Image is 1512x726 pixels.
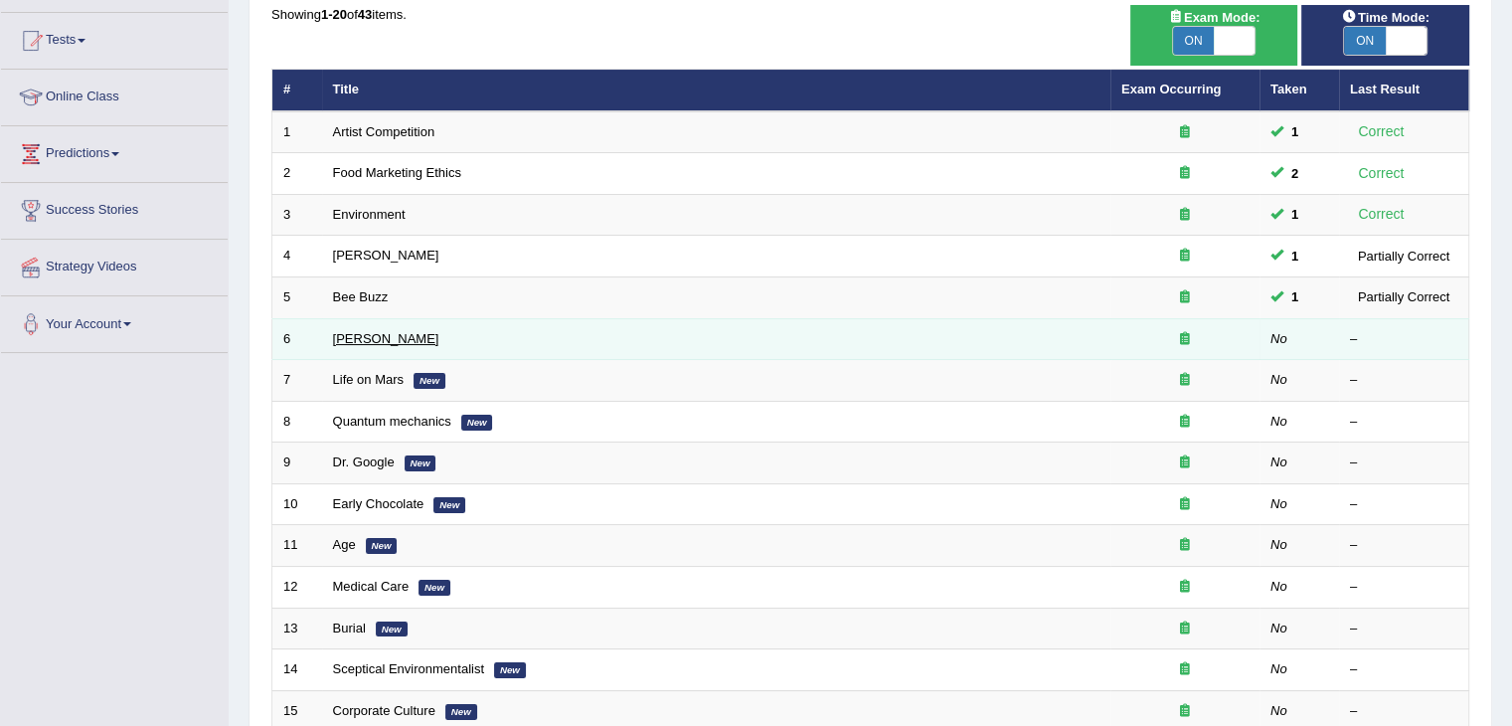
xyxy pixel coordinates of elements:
em: New [433,497,465,513]
em: New [414,373,445,389]
b: 43 [358,7,372,22]
a: Early Chocolate [333,496,424,511]
div: Exam occurring question [1121,164,1249,183]
th: Taken [1260,70,1339,111]
em: No [1270,331,1287,346]
a: Online Class [1,70,228,119]
span: ON [1344,27,1386,55]
a: Success Stories [1,183,228,233]
td: 9 [272,443,322,484]
span: You can still take this question [1283,204,1306,225]
div: Exam occurring question [1121,620,1249,638]
a: Environment [333,207,406,222]
a: Your Account [1,296,228,346]
em: New [405,455,436,471]
span: Time Mode: [1334,7,1437,28]
div: – [1350,454,1457,472]
a: Artist Competition [333,124,435,139]
th: Title [322,70,1110,111]
a: Quantum mechanics [333,414,451,429]
div: Exam occurring question [1121,288,1249,307]
div: Showing of items. [271,5,1469,24]
span: You can still take this question [1283,246,1306,267]
div: Exam occurring question [1121,536,1249,555]
td: 8 [272,401,322,443]
div: Correct [1350,120,1413,143]
td: 14 [272,649,322,691]
a: Medical Care [333,579,410,594]
td: 7 [272,360,322,402]
div: Correct [1350,162,1413,185]
div: – [1350,620,1457,638]
div: Exam occurring question [1121,123,1249,142]
div: Exam occurring question [1121,371,1249,390]
td: 13 [272,608,322,649]
div: – [1350,660,1457,679]
a: Predictions [1,126,228,176]
a: Life on Mars [333,372,405,387]
em: No [1270,661,1287,676]
td: 3 [272,194,322,236]
b: 1-20 [321,7,347,22]
em: No [1270,372,1287,387]
em: New [445,704,477,720]
div: Exam occurring question [1121,495,1249,514]
em: No [1270,414,1287,429]
span: You can still take this question [1283,286,1306,307]
span: You can still take this question [1283,163,1306,184]
a: [PERSON_NAME] [333,248,439,263]
a: Sceptical Environmentalist [333,661,484,676]
div: – [1350,413,1457,432]
div: Correct [1350,203,1413,226]
em: No [1270,703,1287,718]
div: – [1350,371,1457,390]
em: New [376,622,408,637]
span: You can still take this question [1283,121,1306,142]
div: Show exams occurring in exams [1130,5,1298,66]
a: Bee Buzz [333,289,389,304]
div: Exam occurring question [1121,702,1249,721]
div: Exam occurring question [1121,330,1249,349]
th: # [272,70,322,111]
div: Exam occurring question [1121,413,1249,432]
a: Burial [333,621,366,635]
td: 5 [272,277,322,319]
a: Age [333,537,356,552]
div: Exam occurring question [1121,206,1249,225]
div: Exam occurring question [1121,660,1249,679]
div: – [1350,578,1457,597]
td: 10 [272,483,322,525]
em: No [1270,454,1287,469]
div: – [1350,702,1457,721]
td: 2 [272,153,322,195]
td: 12 [272,566,322,608]
span: ON [1173,27,1215,55]
div: Partially Correct [1350,286,1457,307]
div: Exam occurring question [1121,454,1249,472]
em: New [494,662,526,678]
em: No [1270,621,1287,635]
a: Tests [1,13,228,63]
div: Exam occurring question [1121,247,1249,266]
em: New [419,580,450,596]
em: New [366,538,398,554]
a: Dr. Google [333,454,395,469]
em: No [1270,496,1287,511]
em: No [1270,537,1287,552]
em: No [1270,579,1287,594]
a: [PERSON_NAME] [333,331,439,346]
td: 6 [272,318,322,360]
div: Exam occurring question [1121,578,1249,597]
em: New [461,415,493,431]
div: Partially Correct [1350,246,1457,267]
a: Corporate Culture [333,703,435,718]
div: – [1350,495,1457,514]
a: Strategy Videos [1,240,228,289]
a: Exam Occurring [1121,82,1221,96]
td: 11 [272,525,322,567]
td: 4 [272,236,322,277]
td: 1 [272,111,322,153]
a: Food Marketing Ethics [333,165,461,180]
span: Exam Mode: [1160,7,1267,28]
div: – [1350,330,1457,349]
